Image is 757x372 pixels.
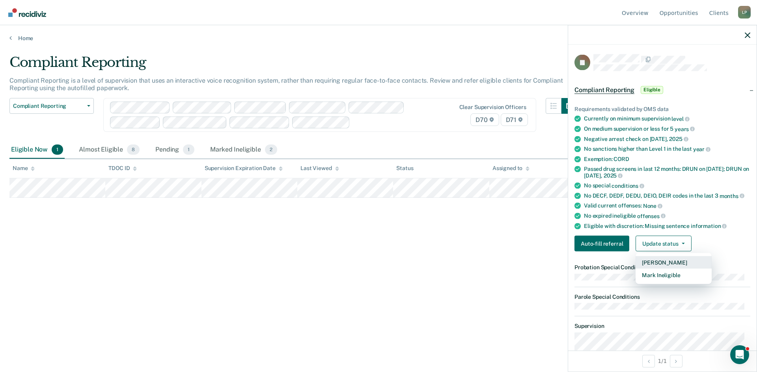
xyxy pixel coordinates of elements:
span: Compliant Reporting [574,86,634,94]
div: Name [13,165,35,172]
span: Compliant Reporting [13,103,84,109]
div: TDOC ID [108,165,137,172]
span: 2 [265,144,277,155]
span: CORD [613,155,629,162]
span: year [693,146,710,152]
span: months [720,192,744,199]
a: Navigate to form link [574,236,632,252]
div: Almost Eligible [77,141,141,159]
span: information [691,223,727,229]
div: No DECF, DEDF, DEDU, DEIO, DEIR codes in the last 3 [584,192,750,199]
button: Profile dropdown button [738,6,751,19]
span: offenses [637,213,666,219]
dt: Supervision [574,323,750,329]
div: Passed drug screens in last 12 months: DRUN on [DATE]; DRUN on [DATE], [584,165,750,179]
span: 8 [127,144,140,155]
dt: Probation Special Conditions [574,264,750,271]
p: Compliant Reporting is a level of supervision that uses an interactive voice recognition system, ... [9,77,563,92]
div: Eligible Now [9,141,65,159]
span: 2025 [604,172,623,179]
div: Negative arrest check on [DATE], [584,135,750,143]
button: Mark Ineligible [636,269,712,281]
div: Exemption: [584,155,750,162]
div: Eligible with discretion: Missing sentence [584,222,750,229]
span: D71 [501,113,528,126]
div: No expired ineligible [584,212,750,219]
button: Next Opportunity [670,355,682,367]
iframe: Intercom live chat [730,345,749,364]
div: Last Viewed [300,165,339,172]
button: [PERSON_NAME] [636,256,712,269]
button: Update status [636,236,691,252]
span: 1 [183,144,194,155]
div: Clear supervision officers [459,104,526,111]
div: Compliant Reporting [9,54,577,77]
div: Dropdown Menu [636,253,712,285]
div: On medium supervision or less for 5 [584,125,750,132]
div: Supervision Expiration Date [205,165,283,172]
dt: Parole Special Conditions [574,293,750,300]
span: D70 [470,113,499,126]
div: Status [396,165,413,172]
div: No sanctions higher than Level 1 in the last [584,146,750,153]
span: conditions [612,182,644,189]
div: Assigned to [492,165,530,172]
div: 1 / 1 [568,350,757,371]
div: Marked Ineligible [209,141,279,159]
span: Eligible [641,86,663,94]
span: level [671,116,689,122]
button: Auto-fill referral [574,236,629,252]
div: Currently on minimum supervision [584,115,750,122]
span: 1 [52,144,63,155]
a: Home [9,35,748,42]
span: None [643,203,662,209]
div: Compliant ReportingEligible [568,77,757,102]
button: Previous Opportunity [642,355,655,367]
span: years [675,126,695,132]
img: Recidiviz [8,8,46,17]
div: No special [584,182,750,189]
span: 2025 [669,136,688,142]
div: Pending [154,141,196,159]
div: Requirements validated by OMS data [574,105,750,112]
div: L P [738,6,751,19]
div: Valid current offenses: [584,202,750,209]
